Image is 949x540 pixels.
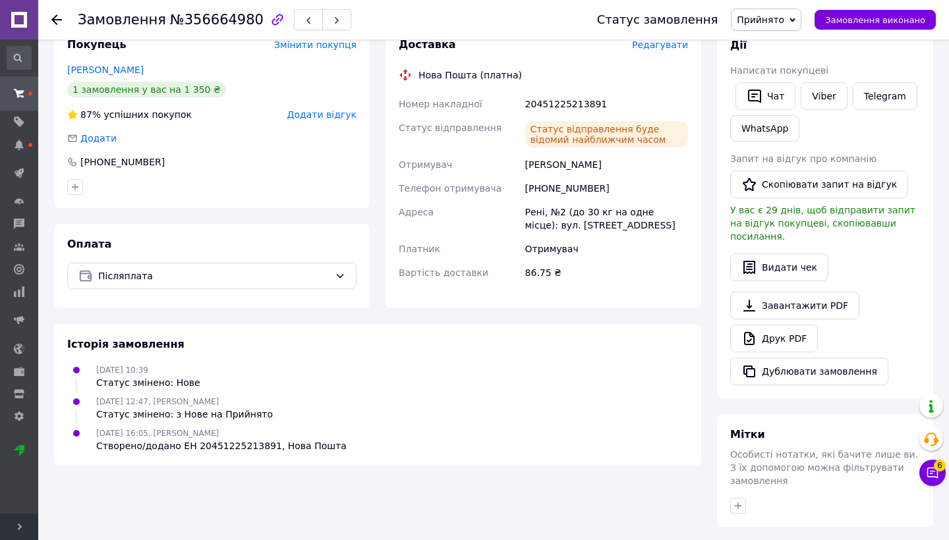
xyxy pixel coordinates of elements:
[801,82,847,110] a: Viber
[67,65,144,75] a: [PERSON_NAME]
[919,460,946,486] button: Чат з покупцем6
[730,358,888,385] button: Дублювати замовлення
[399,122,502,133] span: Статус відправлення
[735,82,795,110] button: Чат
[96,429,219,438] span: [DATE] 16:05, [PERSON_NAME]
[730,153,877,164] span: Запит на відгук про компанію
[730,39,747,51] span: Дії
[730,65,828,76] span: Написати покупцеві
[730,325,818,352] a: Друк PDF
[399,38,456,51] span: Доставка
[67,108,192,121] div: успішних покупок
[415,68,525,82] div: Нова Пошта (платна)
[96,408,273,421] div: Статус змінено: з Нове на Прийнято
[730,171,908,198] button: Скопіювати запит на відгук
[78,12,166,28] span: Замовлення
[80,109,101,120] span: 87%
[523,153,691,176] div: [PERSON_NAME]
[79,155,166,169] div: [PHONE_NUMBER]
[80,133,117,144] span: Додати
[730,449,918,486] span: Особисті нотатки, які бачите лише ви. З їх допомогою можна фільтрувати замовлення
[67,38,127,51] span: Покупець
[523,200,691,237] div: Рені, №2 (до 30 кг на одне місце): вул. [STREET_ADDRESS]
[825,15,925,25] span: Замовлення виконано
[399,183,502,194] span: Телефон отримувача
[597,13,718,26] div: Статус замовлення
[399,244,440,254] span: Платник
[815,10,936,30] button: Замовлення виконано
[737,14,784,25] span: Прийнято
[67,238,111,250] span: Оплата
[730,205,915,242] span: У вас є 29 днів, щоб відправити запит на відгук покупцеві, скопіювавши посилання.
[67,338,185,350] span: Історія замовлення
[523,237,691,261] div: Отримувач
[523,92,691,116] div: 20451225213891
[51,13,62,26] div: Повернутися назад
[67,82,226,97] div: 1 замовлення у вас на 1 350 ₴
[170,12,264,28] span: №356664980
[96,365,148,375] span: [DATE] 10:39
[730,292,859,319] a: Завантажити PDF
[399,207,434,217] span: Адреса
[98,269,330,283] span: Післяплата
[934,460,946,472] span: 6
[632,40,688,50] span: Редагувати
[853,82,917,110] a: Telegram
[525,121,688,148] div: Статус відправлення буде відомий найближчим часом
[730,428,765,441] span: Мітки
[96,376,200,389] div: Статус змінено: Нове
[730,254,828,281] button: Видати чек
[399,99,482,109] span: Номер накладної
[96,397,219,406] span: [DATE] 12:47, [PERSON_NAME]
[523,261,691,284] div: 86.75 ₴
[96,439,347,452] div: Створено/додано ЕН 20451225213891, Нова Пошта
[399,159,452,170] span: Отримувач
[523,176,691,200] div: [PHONE_NUMBER]
[287,109,357,120] span: Додати відгук
[399,267,488,278] span: Вартість доставки
[730,115,799,142] a: WhatsApp
[274,40,357,50] span: Змінити покупця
